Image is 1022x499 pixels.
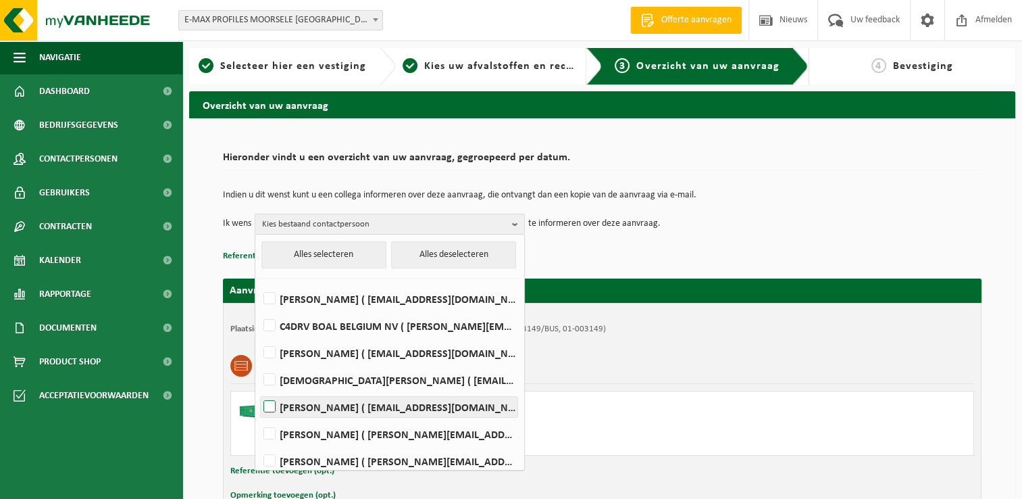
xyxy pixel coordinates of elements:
label: C4DRV BOAL BELGIUM NV ( [PERSON_NAME][EMAIL_ADDRESS][DOMAIN_NAME] ) [261,316,517,336]
a: 2Kies uw afvalstoffen en recipiënten [403,58,576,74]
span: Overzicht van uw aanvraag [636,61,779,72]
span: Offerte aanvragen [658,14,735,27]
span: 2 [403,58,417,73]
span: Kies bestaand contactpersoon [262,214,507,235]
span: Contracten [39,210,92,243]
span: Contactpersonen [39,142,118,176]
span: Rapportage [39,277,91,311]
label: [PERSON_NAME] ( [EMAIL_ADDRESS][DOMAIN_NAME] ) [261,343,517,363]
span: Bedrijfsgegevens [39,108,118,142]
button: Referentie toevoegen (opt.) [223,247,327,265]
span: Selecteer hier een vestiging [220,61,366,72]
span: Acceptatievoorwaarden [39,379,149,412]
span: Documenten [39,311,97,345]
button: Alles selecteren [261,241,386,268]
span: 1 [199,58,213,73]
span: Dashboard [39,74,90,108]
img: HK-XC-20-GN-00.png [238,398,278,419]
a: Offerte aanvragen [630,7,742,34]
label: [PERSON_NAME] ( [EMAIL_ADDRESS][DOMAIN_NAME] ) [261,397,517,417]
p: Ik wens [223,214,251,234]
label: [DEMOGRAPHIC_DATA][PERSON_NAME] ( [EMAIL_ADDRESS][DOMAIN_NAME] ) [261,370,517,390]
label: [PERSON_NAME] ( [EMAIL_ADDRESS][DOMAIN_NAME] ) [261,289,517,309]
p: te informeren over deze aanvraag. [528,214,661,234]
span: Bevestiging [893,61,953,72]
span: 4 [871,58,886,73]
strong: Aanvraag voor [DATE] [230,285,331,296]
strong: Plaatsingsadres: [230,325,289,333]
span: Gebruikers [39,176,90,210]
label: [PERSON_NAME] ( [PERSON_NAME][EMAIL_ADDRESS][DOMAIN_NAME] ) [261,424,517,444]
button: Kies bestaand contactpersoon [255,214,525,234]
span: Navigatie [39,41,81,74]
button: Referentie toevoegen (opt.) [230,462,334,480]
p: Indien u dit wenst kunt u een collega informeren over deze aanvraag, die ontvangt dan een kopie v... [223,191,981,200]
span: E-MAX PROFILES MOORSELE NV - MOORSELE [179,11,382,30]
button: Alles deselecteren [391,241,516,268]
span: Kalender [39,243,81,277]
span: E-MAX PROFILES MOORSELE NV - MOORSELE [178,10,383,30]
h2: Hieronder vindt u een overzicht van uw aanvraag, gegroepeerd per datum. [223,152,981,170]
span: Product Shop [39,345,101,379]
span: Kies uw afvalstoffen en recipiënten [424,61,610,72]
span: 3 [615,58,630,73]
a: 1Selecteer hier een vestiging [196,58,369,74]
h2: Overzicht van uw aanvraag [189,91,1015,118]
label: [PERSON_NAME] ( [PERSON_NAME][EMAIL_ADDRESS][DOMAIN_NAME] ) [261,451,517,471]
